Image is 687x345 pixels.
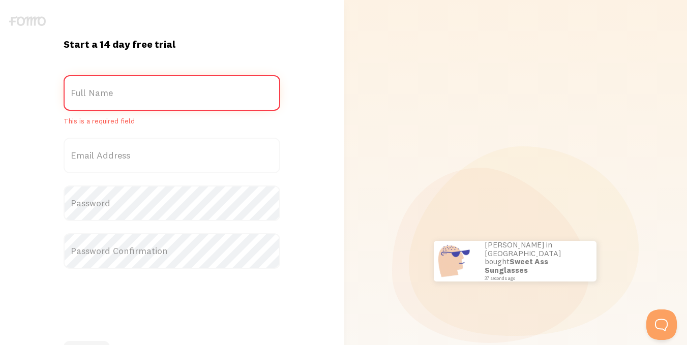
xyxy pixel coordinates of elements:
[9,16,46,26] img: fomo-logo-gray-b99e0e8ada9f9040e2984d0d95b3b12da0074ffd48d1e5cb62ac37fc77b0b268.svg
[646,309,677,340] iframe: Help Scout Beacon - Open
[64,138,280,173] label: Email Address
[64,117,280,126] span: This is a required field
[64,38,280,51] h1: Start a 14 day free trial
[64,233,280,269] label: Password Confirmation
[64,75,280,111] label: Full Name
[64,281,218,321] iframe: reCAPTCHA
[64,185,280,221] label: Password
